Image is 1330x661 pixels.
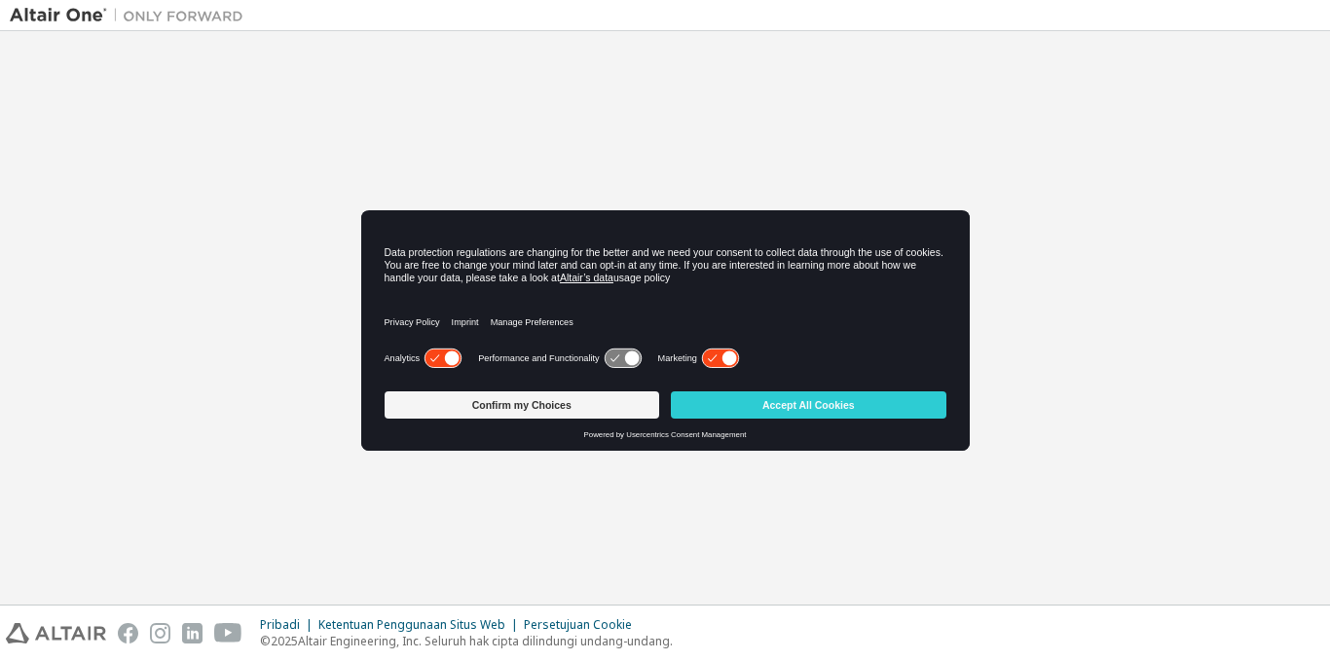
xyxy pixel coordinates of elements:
img: facebook.svg [118,623,138,643]
img: altair_logo.svg [6,623,106,643]
img: instagram.svg [150,623,170,643]
img: Altair Satu [10,6,253,25]
img: youtube.svg [214,623,242,643]
font: © [260,633,271,649]
font: 2025 [271,633,298,649]
font: Persetujuan Cookie [524,616,632,633]
font: Pribadi [260,616,300,633]
font: Ketentuan Penggunaan Situs Web [318,616,505,633]
font: Altair Engineering, Inc. Seluruh hak cipta dilindungi undang-undang. [298,633,673,649]
img: linkedin.svg [182,623,203,643]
